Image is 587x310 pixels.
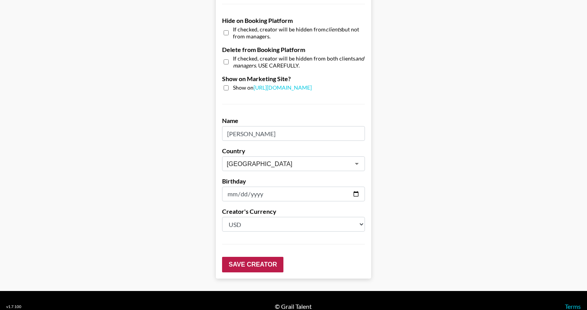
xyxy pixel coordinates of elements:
label: Hide on Booking Platform [222,17,365,24]
span: Show on [233,84,312,92]
span: If checked, creator will be hidden from but not from managers. [233,26,365,40]
button: Open [351,158,362,169]
label: Name [222,117,365,125]
label: Birthday [222,177,365,185]
em: and managers [233,55,364,69]
label: Show on Marketing Site? [222,75,365,83]
label: Creator's Currency [222,208,365,215]
span: If checked, creator will be hidden from both clients . USE CAREFULLY. [233,55,365,69]
label: Delete from Booking Platform [222,46,365,54]
a: [URL][DOMAIN_NAME] [254,84,312,91]
input: Save Creator [222,257,283,272]
a: Terms [565,303,581,310]
em: clients [326,26,342,33]
label: Country [222,147,365,155]
div: v 1.7.100 [6,304,21,309]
